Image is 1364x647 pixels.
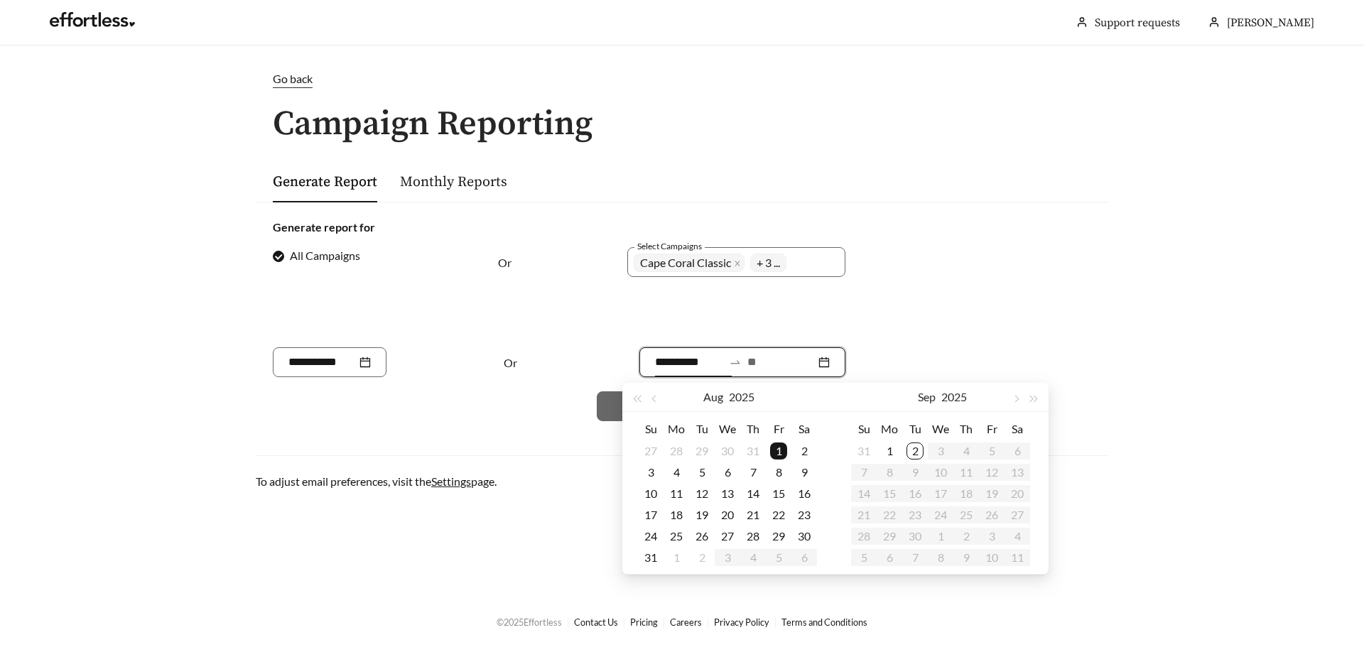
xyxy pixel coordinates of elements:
th: Th [740,418,766,440]
div: 18 [668,506,685,523]
div: 28 [745,528,762,545]
td: 2025-07-31 [740,440,766,462]
div: 5 [693,464,710,481]
button: Aug [703,383,723,411]
th: Fr [766,418,791,440]
td: 2025-08-03 [638,462,664,483]
div: 2 [796,442,813,460]
div: 1 [881,442,898,460]
th: Mo [664,418,689,440]
div: 7 [745,464,762,481]
div: 26 [693,528,710,545]
div: 29 [693,442,710,460]
th: Th [953,418,979,440]
td: 2025-08-29 [766,526,791,547]
div: 10 [642,485,659,502]
td: 2025-08-01 [766,440,791,462]
td: 2025-09-02 [902,440,928,462]
a: Terms and Conditions [781,616,867,628]
td: 2025-07-27 [638,440,664,462]
span: Cape Coral Classic [640,254,731,271]
button: 2025 [941,383,967,411]
td: 2025-09-01 [877,440,902,462]
td: 2025-08-13 [715,483,740,504]
td: 2025-08-04 [664,462,689,483]
td: 2025-08-12 [689,483,715,504]
div: 4 [668,464,685,481]
a: Support requests [1095,16,1180,30]
a: Pricing [630,616,658,628]
th: We [715,418,740,440]
a: Contact Us [574,616,618,628]
span: To adjust email preferences, visit the page. [256,474,497,488]
div: 31 [642,549,659,566]
span: + 3 ... [750,254,786,272]
div: 2 [693,549,710,566]
button: Download CSV [597,391,718,421]
td: 2025-08-25 [664,526,689,547]
div: 30 [796,528,813,545]
div: 15 [770,485,787,502]
td: 2025-07-28 [664,440,689,462]
th: We [928,418,953,440]
div: 24 [642,528,659,545]
div: 8 [770,464,787,481]
td: 2025-08-10 [638,483,664,504]
a: Go back [256,70,1108,88]
td: 2025-08-19 [689,504,715,526]
div: 30 [719,442,736,460]
span: Cape Coral Classic [634,254,745,272]
div: 9 [796,464,813,481]
div: 1 [770,442,787,460]
td: 2025-08-28 [740,526,766,547]
strong: Generate report for [273,220,375,234]
span: © 2025 Effortless [497,616,562,628]
td: 2025-08-05 [689,462,715,483]
td: 2025-08-06 [715,462,740,483]
div: 14 [745,485,762,502]
th: Mo [877,418,902,440]
div: 29 [770,528,787,545]
td: 2025-08-27 [715,526,740,547]
td: 2025-08-22 [766,504,791,526]
div: 20 [719,506,736,523]
td: 2025-08-21 [740,504,766,526]
td: 2025-08-11 [664,483,689,504]
a: Careers [670,616,702,628]
td: 2025-08-31 [851,440,877,462]
div: 1 [668,549,685,566]
th: Sa [791,418,817,440]
div: 22 [770,506,787,523]
th: Su [638,418,664,440]
div: 12 [693,485,710,502]
td: 2025-08-26 [689,526,715,547]
td: 2025-08-15 [766,483,791,504]
td: 2025-08-09 [791,462,817,483]
td: 2025-09-01 [664,547,689,568]
span: to [729,356,742,369]
td: 2025-08-08 [766,462,791,483]
span: close [734,260,741,268]
a: Privacy Policy [714,616,769,628]
span: Or [498,256,511,269]
div: 25 [668,528,685,545]
span: Go back [273,72,313,85]
a: Generate Report [273,173,377,191]
td: 2025-07-30 [715,440,740,462]
th: Tu [689,418,715,440]
h1: Campaign Reporting [256,106,1108,143]
td: 2025-08-31 [638,547,664,568]
button: 2025 [729,383,754,411]
div: 2 [906,442,924,460]
div: 28 [668,442,685,460]
th: Sa [1005,418,1030,440]
td: 2025-08-24 [638,526,664,547]
div: 31 [745,442,762,460]
div: 21 [745,506,762,523]
td: 2025-08-14 [740,483,766,504]
th: Tu [902,418,928,440]
button: Sep [918,383,936,411]
td: 2025-08-30 [791,526,817,547]
td: 2025-08-07 [740,462,766,483]
a: Settings [431,474,471,488]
